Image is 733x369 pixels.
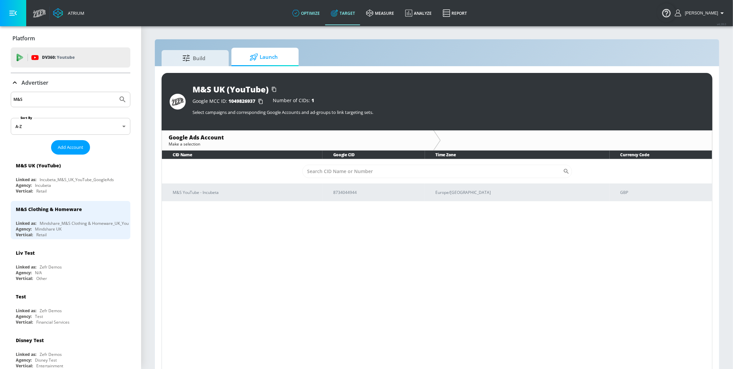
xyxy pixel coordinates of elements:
div: Number of CIDs: [273,98,314,105]
p: DV360: [42,54,75,61]
button: Open Resource Center [657,3,676,22]
div: Entertainment [36,363,63,369]
a: measure [361,1,400,25]
label: Sort By [19,116,34,120]
div: Test [16,293,26,300]
span: Add Account [58,143,83,151]
button: [PERSON_NAME] [675,9,726,17]
div: Incubeta [35,182,51,188]
p: 8734044944 [333,189,420,196]
div: Agency: [16,182,32,188]
div: Linked as: [16,308,36,314]
div: Vertical: [16,232,33,238]
div: M&S UK (YouTube) [16,162,61,169]
div: Incubeta_M&S_UK_YouTube_GoogleAds [40,177,114,182]
div: Mindshare_M&S Clothing & Homeware_UK_YouTube_GoogleAds [40,220,160,226]
div: Vertical: [16,276,33,281]
div: Advertiser [11,73,130,92]
p: Platform [12,35,35,42]
div: Retail [36,188,47,194]
p: GBP [620,189,707,196]
div: M&S Clothing & HomewareLinked as:Mindshare_M&S Clothing & Homeware_UK_YouTube_GoogleAdsAgency:Min... [11,201,130,239]
div: N/A [35,270,42,276]
div: Agency: [16,270,32,276]
div: Liv TestLinked as:Zefr DemosAgency:N/AVertical:Other [11,245,130,283]
div: Financial Services [36,319,70,325]
div: M&S UK (YouTube)Linked as:Incubeta_M&S_UK_YouTube_GoogleAdsAgency:IncubetaVertical:Retail [11,157,130,196]
input: Search CID Name or Number [302,165,563,178]
div: Mindshare UK [35,226,61,232]
div: Agency: [16,226,32,232]
input: Search by name [13,95,115,104]
div: Vertical: [16,319,33,325]
div: Disney Test [16,337,44,343]
div: Vertical: [16,363,33,369]
div: Zefr Demos [40,308,62,314]
p: Advertiser [21,79,48,86]
div: M&S UK (YouTube) [192,84,269,95]
th: Google CID [322,151,425,159]
a: Report [437,1,473,25]
div: Linked as: [16,177,36,182]
div: Disney Test [35,357,57,363]
div: Agency: [16,314,32,319]
div: M&S Clothing & Homeware [16,206,82,212]
div: Zefr Demos [40,352,62,357]
div: Google Ads AccountMake a selection [162,130,433,150]
div: Other [36,276,47,281]
div: DV360: Youtube [11,47,130,68]
div: TestLinked as:Zefr DemosAgency:TestVertical:Financial Services [11,288,130,327]
div: Test [35,314,43,319]
p: Select campaigns and corresponding Google Accounts and ad-groups to link targeting sets. [192,109,704,115]
div: Search CID Name or Number [302,165,572,178]
div: Atrium [65,10,84,16]
button: Add Account [51,140,90,155]
div: Google Ads Account [169,134,427,141]
a: optimize [287,1,326,25]
span: 1 [311,97,314,104]
div: Make a selection [169,141,427,147]
th: Currency Code [610,151,712,159]
div: Linked as: [16,264,36,270]
th: CID Name [162,151,322,159]
span: 1049826937 [228,98,255,104]
span: v 4.28.0 [717,22,726,26]
p: Youtube [57,54,75,61]
p: M&S YouTube - Incubeta [173,189,317,196]
div: Vertical: [16,188,33,194]
div: A-Z [11,118,130,135]
button: Submit Search [115,92,130,107]
a: Analyze [400,1,437,25]
span: Build [168,50,219,66]
div: Zefr Demos [40,264,62,270]
a: Atrium [53,8,84,18]
a: Target [326,1,361,25]
div: Linked as: [16,220,36,226]
div: Agency: [16,357,32,363]
div: Google MCC ID: [192,98,266,105]
span: login as: stephanie.wolklin@zefr.com [682,11,718,15]
th: Time Zone [425,151,610,159]
div: Retail [36,232,47,238]
div: Platform [11,29,130,48]
span: Launch [238,49,289,65]
div: Liv Test [16,250,35,256]
div: Linked as: [16,352,36,357]
p: Europe/[GEOGRAPHIC_DATA] [436,189,604,196]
